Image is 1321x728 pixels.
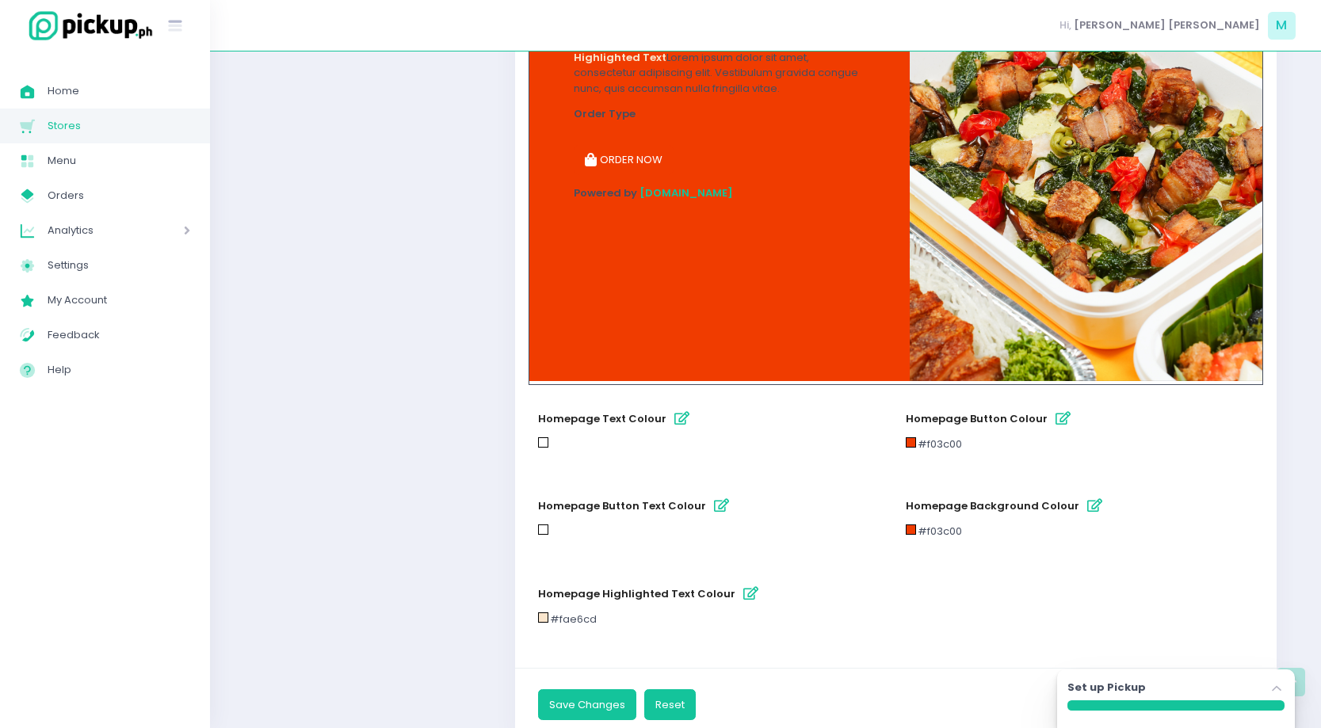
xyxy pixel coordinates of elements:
[538,585,735,600] span: homepage highlighted text colour
[1268,12,1296,40] span: M
[48,81,190,101] span: Home
[48,325,190,345] span: Feedback
[1074,17,1260,33] span: [PERSON_NAME] [PERSON_NAME]
[1050,406,1076,432] button: homepage button colour
[574,185,866,201] div: Powered by
[20,9,155,43] img: logo
[738,581,764,607] button: homepage highlighted text colour
[640,185,733,200] a: [DOMAIN_NAME]
[669,406,695,432] button: homepage text colour
[574,50,666,65] b: Highlighted Text
[48,151,190,171] span: Menu
[644,689,696,719] button: Reset
[550,612,597,627] div: #fae6cd
[538,410,666,425] span: homepage text colour
[574,106,866,122] div: Order Type
[48,116,190,136] span: Stores
[48,290,190,311] span: My Account
[906,498,1079,513] span: homepage background colour
[574,50,866,97] div: Lorem ipsum dolor sit amet, consectetur adipiscing elit. Vestibulum gravida congue nunc, quis acc...
[48,185,190,206] span: Orders
[48,360,190,380] span: Help
[708,493,735,519] button: homepage button text colour
[1082,493,1108,519] button: homepage background colour
[1067,680,1146,696] label: Set up Pickup
[48,220,139,241] span: Analytics
[538,689,636,719] button: Save Changes
[918,436,962,452] div: #f03c00
[918,524,962,539] div: #f03c00
[906,410,1048,425] span: homepage button colour
[48,255,190,276] span: Settings
[538,498,706,513] span: homepage button text colour
[1059,17,1071,33] span: Hi,
[574,145,674,175] button: ORDER NOW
